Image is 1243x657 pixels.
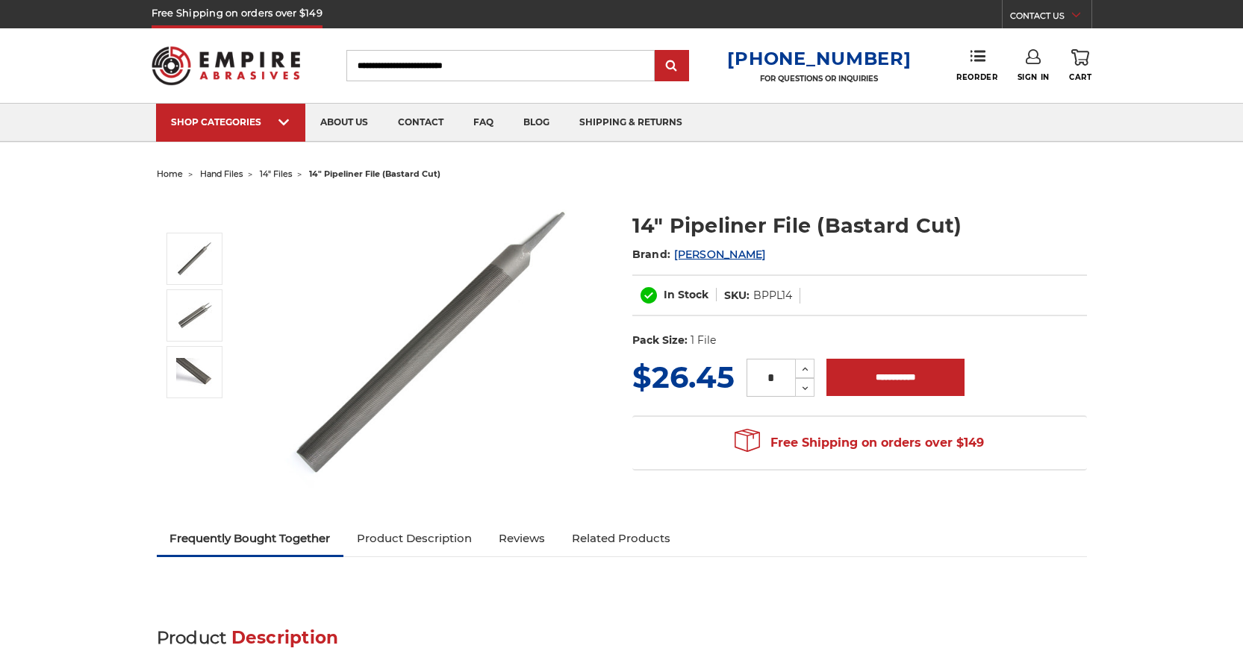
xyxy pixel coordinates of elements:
a: hand files [200,169,243,179]
a: 14" files [260,169,292,179]
img: 14" half round bastard pipe line file with single cut teeth [176,358,214,386]
span: Brand: [632,248,671,261]
span: Product [157,627,227,648]
a: Product Description [343,522,485,555]
dd: 1 File [691,333,716,348]
img: 14 inch pipeliner file [176,240,214,277]
dd: BPPL14 [753,288,792,304]
dt: Pack Size: [632,333,688,348]
span: Reorder [956,72,997,82]
span: Description [231,627,339,648]
a: faq [458,104,508,142]
img: 14 inch pipeliner file [284,195,583,491]
a: Frequently Bought Together [157,522,344,555]
img: Empire Abrasives [152,37,301,95]
a: about us [305,104,383,142]
span: In Stock [664,288,708,301]
dt: SKU: [724,288,750,304]
div: SHOP CATEGORIES [171,116,290,128]
a: CONTACT US [1010,7,1091,28]
p: FOR QUESTIONS OR INQUIRIES [727,74,911,84]
span: 14" pipeliner file (bastard cut) [309,169,440,179]
a: home [157,169,183,179]
a: Related Products [558,522,684,555]
a: blog [508,104,564,142]
a: shipping & returns [564,104,697,142]
span: Sign In [1018,72,1050,82]
a: Cart [1069,49,1091,82]
span: Cart [1069,72,1091,82]
a: Reviews [485,522,558,555]
a: [PERSON_NAME] [674,248,765,261]
a: [PHONE_NUMBER] [727,48,911,69]
span: $26.45 [632,359,735,395]
img: half round pipeline file [176,301,214,330]
h1: 14" Pipeliner File (Bastard Cut) [632,211,1087,240]
a: contact [383,104,458,142]
a: Reorder [956,49,997,81]
input: Submit [657,51,687,81]
span: Free Shipping on orders over $149 [735,428,984,458]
